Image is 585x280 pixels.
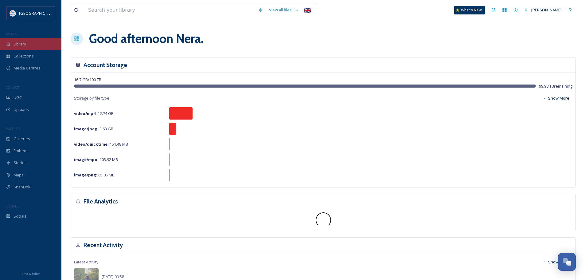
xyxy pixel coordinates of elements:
span: MEDIA [6,32,17,36]
span: [GEOGRAPHIC_DATA] [19,10,58,16]
span: [PERSON_NAME] [531,7,562,13]
img: HTZ_logo_EN.svg [10,10,16,16]
a: Privacy Policy [22,270,40,277]
strong: image/mpo : [74,157,99,162]
button: Show More [540,256,572,268]
h3: Account Storage [84,61,127,69]
span: 3.63 GB [74,126,113,132]
span: 99.98 TB remaining [539,83,572,89]
a: [PERSON_NAME] [521,4,565,16]
span: UGC [14,95,22,101]
span: Embeds [14,148,29,154]
a: View all files [266,4,302,16]
span: 151.48 MB [74,141,128,147]
button: Show More [540,92,572,104]
span: Privacy Policy [22,272,40,276]
strong: image/jpeg : [74,126,99,132]
span: COLLECT [6,85,19,90]
span: 16.7 GB / 100 TB [74,77,101,82]
span: Library [14,41,26,47]
h1: Good afternoon Nera . [89,30,204,48]
span: [DATE] 09:58 [102,274,124,279]
span: Stories [14,160,27,166]
span: Maps [14,172,24,178]
span: Galleries [14,136,30,142]
h3: File Analytics [84,197,118,206]
div: 🇬🇧 [302,5,313,16]
span: SnapLink [14,184,30,190]
span: WIDGETS [6,126,20,131]
strong: video/mp4 : [74,111,97,116]
span: Latest Activity [74,259,98,265]
strong: image/png : [74,172,97,178]
span: Media Centres [14,65,41,71]
span: 12.74 GB [74,111,114,116]
span: Uploads [14,107,29,112]
strong: video/quicktime : [74,141,109,147]
span: SOCIALS [6,204,18,208]
span: 103.92 MB [74,157,118,162]
button: Open Chat [558,253,576,271]
span: Storage by file type [74,95,109,101]
span: Collections [14,53,34,59]
a: What's New [454,6,485,14]
h3: Recent Activity [84,241,123,250]
span: 85.05 MB [74,172,115,178]
input: Search your library [85,3,255,17]
span: Socials [14,213,26,219]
